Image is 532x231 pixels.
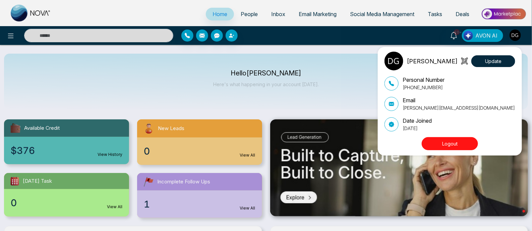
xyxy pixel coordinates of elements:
[407,57,458,66] p: [PERSON_NAME]
[471,55,515,67] button: Update
[403,76,445,84] p: Personal Number
[403,96,515,104] p: Email
[403,117,432,125] p: Date Joined
[403,84,445,91] p: [PHONE_NUMBER]
[509,208,525,224] iframe: Intercom live chat
[403,104,515,111] p: [PERSON_NAME][EMAIL_ADDRESS][DOMAIN_NAME]
[422,137,478,150] button: Logout
[403,125,432,132] p: [DATE]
